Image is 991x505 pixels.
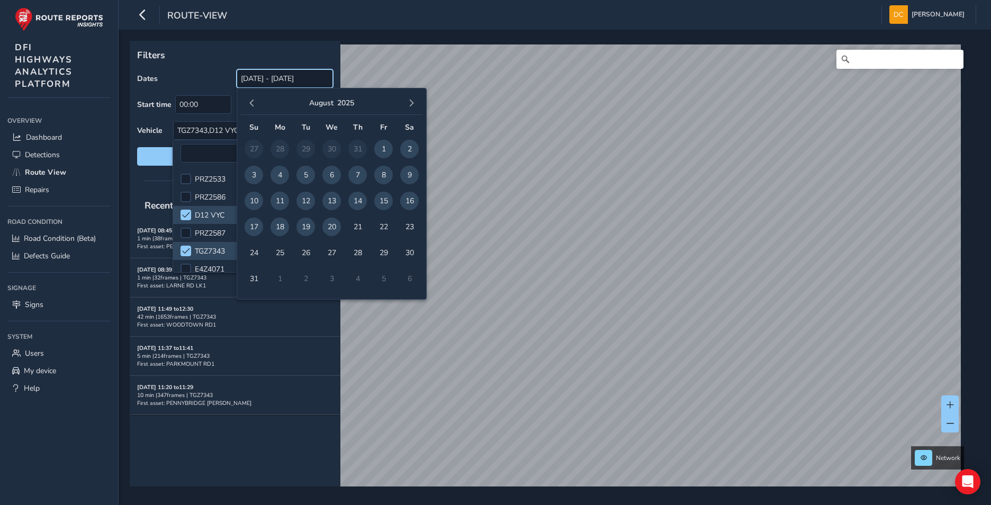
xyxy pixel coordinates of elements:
span: route-view [167,9,227,24]
span: Repairs [25,185,49,195]
span: 1 [374,140,393,158]
div: TGZ7343,D12 VYC [174,122,315,139]
span: PRZ2533 [195,174,226,184]
span: 19 [296,218,315,236]
span: 5 [296,166,315,184]
span: PRZ2587 [195,228,226,238]
span: First asset: PENNYBRIDGE [PERSON_NAME] [137,399,251,407]
span: 27 [322,244,341,262]
span: We [326,122,338,132]
a: Road Condition (Beta) [7,230,111,247]
a: Repairs [7,181,111,199]
img: diamond-layout [889,5,908,24]
span: 25 [271,244,289,262]
span: 20 [322,218,341,236]
span: My device [24,366,56,376]
button: August [309,98,334,108]
div: 1 min | 38 frames | TGZ7343 [137,235,333,242]
span: 11 [271,192,289,210]
span: 10 [245,192,263,210]
span: 16 [400,192,419,210]
a: Help [7,380,111,397]
span: Network [936,454,960,462]
span: 18 [271,218,289,236]
button: 2025 [337,98,354,108]
label: Dates [137,74,158,84]
span: 9 [400,166,419,184]
span: 17 [245,218,263,236]
a: My device [7,362,111,380]
img: rr logo [15,7,103,31]
span: 2 [400,140,419,158]
strong: [DATE] 08:39 to 08:39 [137,266,193,274]
strong: [DATE] 11:37 to 11:41 [137,344,193,352]
span: E4Z4071 [195,264,224,274]
span: Detections [25,150,60,160]
input: Search [836,50,963,69]
span: 22 [374,218,393,236]
div: 5 min | 214 frames | TGZ7343 [137,352,333,360]
span: 30 [400,244,419,262]
label: Start time [137,100,172,110]
span: 3 [245,166,263,184]
div: 1 min | 32 frames | TGZ7343 [137,274,333,282]
span: 24 [245,244,263,262]
strong: [DATE] 08:45 to 08:45 [137,227,193,235]
strong: [DATE] 11:20 to 11:29 [137,383,193,391]
label: Vehicle [137,125,163,136]
span: 7 [348,166,367,184]
span: 8 [374,166,393,184]
span: Sa [405,122,414,132]
a: Signs [7,296,111,313]
span: Recent trips [137,192,204,219]
span: Users [25,348,44,358]
span: First asset: LARNE RD LK1 [137,282,206,290]
span: Tu [302,122,310,132]
div: 10 min | 347 frames | TGZ7343 [137,391,333,399]
span: First asset: PENNYBRIDGE [PERSON_NAME] [137,242,251,250]
a: Dashboard [7,129,111,146]
span: 29 [374,244,393,262]
span: 28 [348,244,367,262]
span: 23 [400,218,419,236]
span: 6 [322,166,341,184]
strong: [DATE] 11:49 to 12:30 [137,305,193,313]
a: Route View [7,164,111,181]
a: Detections [7,146,111,164]
span: TGZ7343 [195,246,225,256]
span: Mo [275,122,285,132]
span: Dashboard [26,132,62,142]
span: 26 [296,244,315,262]
div: Overview [7,113,111,129]
span: 14 [348,192,367,210]
span: Fr [380,122,387,132]
span: 31 [245,269,263,288]
div: System [7,329,111,345]
canvas: Map [133,44,961,499]
a: Defects Guide [7,247,111,265]
span: 21 [348,218,367,236]
span: D12 VYC [195,210,224,220]
span: Th [353,122,363,132]
div: Open Intercom Messenger [955,469,980,494]
button: Reset filters [137,147,333,166]
span: Su [249,122,258,132]
p: Filters [137,48,333,62]
span: Signs [25,300,43,310]
a: Users [7,345,111,362]
div: Road Condition [7,214,111,230]
span: 15 [374,192,393,210]
span: Road Condition (Beta) [24,233,96,244]
span: 4 [271,166,289,184]
span: DFI HIGHWAYS ANALYTICS PLATFORM [15,41,73,90]
span: PRZ2586 [195,192,226,202]
span: First asset: WOODTOWN RD1 [137,321,216,329]
div: Signage [7,280,111,296]
span: Route View [25,167,66,177]
span: Help [24,383,40,393]
span: 13 [322,192,341,210]
span: Reset filters [145,151,325,161]
div: 42 min | 1653 frames | TGZ7343 [137,313,333,321]
span: First asset: PARKMOUNT RD1 [137,360,214,368]
button: [PERSON_NAME] [889,5,968,24]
